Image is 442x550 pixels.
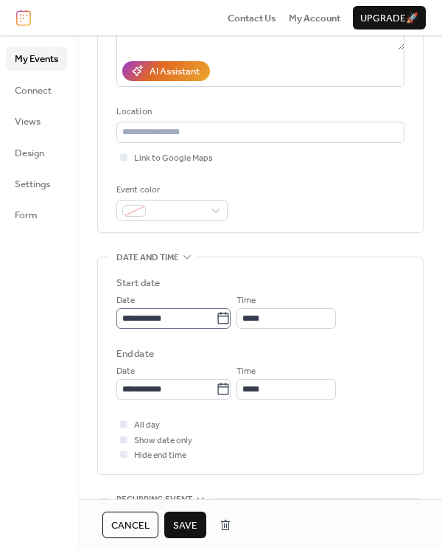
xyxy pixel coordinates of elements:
[134,448,186,463] span: Hide end time
[15,177,50,192] span: Settings
[116,276,160,290] div: Start date
[116,347,154,361] div: End date
[353,6,426,29] button: Upgrade🚀
[6,203,67,226] a: Form
[228,11,276,26] span: Contact Us
[289,11,340,26] span: My Account
[150,64,200,79] div: AI Assistant
[116,364,135,379] span: Date
[116,492,192,507] span: Recurring event
[134,434,192,448] span: Show date only
[236,293,256,308] span: Time
[15,83,52,98] span: Connect
[228,10,276,25] a: Contact Us
[116,105,401,119] div: Location
[173,518,197,533] span: Save
[134,151,213,166] span: Link to Google Maps
[116,293,135,308] span: Date
[360,11,418,26] span: Upgrade 🚀
[116,251,179,265] span: Date and time
[289,10,340,25] a: My Account
[102,512,158,538] button: Cancel
[15,146,44,161] span: Design
[15,208,38,223] span: Form
[6,172,67,195] a: Settings
[6,46,67,70] a: My Events
[15,52,58,66] span: My Events
[6,109,67,133] a: Views
[15,114,41,129] span: Views
[164,512,206,538] button: Save
[236,364,256,379] span: Time
[6,78,67,102] a: Connect
[16,10,31,26] img: logo
[122,61,210,80] button: AI Assistant
[6,141,67,164] a: Design
[111,518,150,533] span: Cancel
[116,183,225,198] div: Event color
[134,418,160,433] span: All day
